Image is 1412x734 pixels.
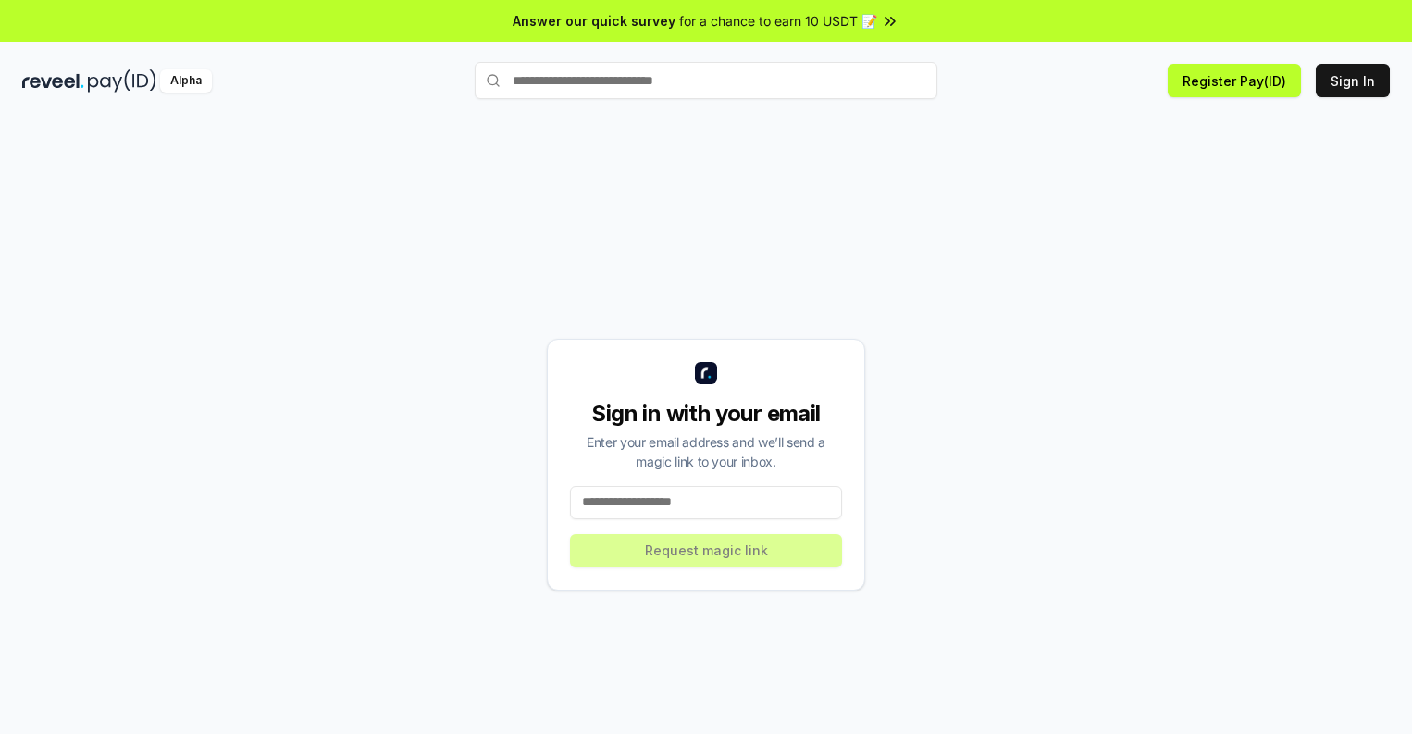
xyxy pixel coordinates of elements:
img: reveel_dark [22,69,84,93]
button: Sign In [1316,64,1390,97]
img: pay_id [88,69,156,93]
span: Answer our quick survey [513,11,675,31]
span: for a chance to earn 10 USDT 📝 [679,11,877,31]
div: Sign in with your email [570,399,842,429]
div: Enter your email address and we’ll send a magic link to your inbox. [570,432,842,471]
div: Alpha [160,69,212,93]
img: logo_small [695,362,717,384]
button: Register Pay(ID) [1168,64,1301,97]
